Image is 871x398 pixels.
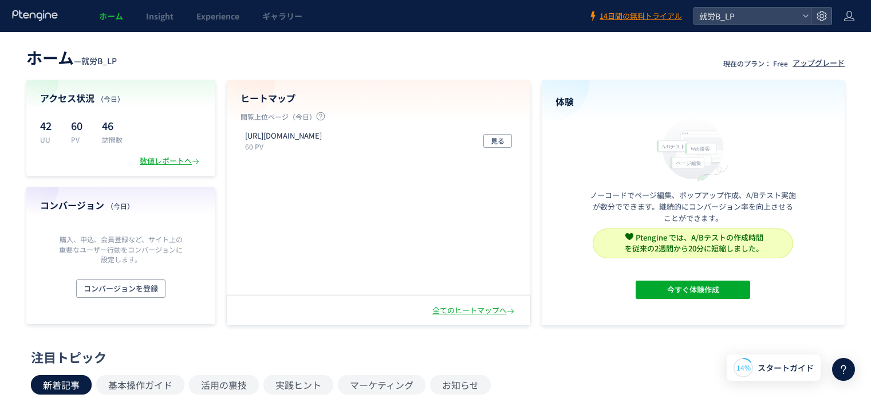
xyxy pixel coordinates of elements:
[76,279,165,298] button: コンバージョンを登録
[588,11,682,22] a: 14日間の無料トライアル
[241,92,517,105] h4: ヒートマップ
[636,281,750,299] button: 今すぐ体験作成
[262,10,302,22] span: ギャラリー
[696,7,798,25] span: 就労B_LP
[146,10,174,22] span: Insight
[31,348,834,366] div: 注目トピック
[245,131,322,141] p: https://jwco.jp/bworks_2022
[651,115,735,182] img: home_experience_onbo_jp-C5-EgdA0.svg
[40,92,202,105] h4: アクセス状況
[430,375,491,395] button: お知らせ
[263,375,333,395] button: 実践ヒント
[189,375,259,395] button: 活用の裏技
[26,46,74,69] span: ホーム
[590,190,796,224] p: ノーコードでページ編集、ポップアップ作成、A/Bテスト実施が数分でできます。継続的にコンバージョン率を向上させることができます。
[667,281,719,299] span: 今すぐ体験作成
[140,156,202,167] div: 数値レポートへ
[758,362,814,374] span: スタートガイド
[40,116,57,135] p: 42
[31,375,92,395] button: 新着記事
[625,233,633,241] img: svg+xml,%3c
[107,201,134,211] span: （今日）
[245,141,326,151] p: 60 PV
[99,10,123,22] span: ホーム
[241,112,517,126] p: 閲覧上位ページ（今日）
[102,135,123,144] p: 訪問数
[84,279,158,298] span: コンバージョンを登録
[71,116,88,135] p: 60
[196,10,239,22] span: Experience
[793,58,845,69] div: アップグレード
[483,134,512,148] button: 見る
[555,95,831,108] h4: 体験
[56,234,186,263] p: 購入、申込、会員登録など、サイト上の重要なユーザー行動をコンバージョンに設定します。
[723,58,788,68] p: 現在のプラン： Free
[736,362,751,372] span: 14%
[600,11,682,22] span: 14日間の無料トライアル
[97,94,124,104] span: （今日）
[338,375,425,395] button: マーケティング
[432,305,517,316] div: 全てのヒートマップへ
[26,46,117,69] div: —
[491,134,505,148] span: 見る
[71,135,88,144] p: PV
[40,135,57,144] p: UU
[96,375,184,395] button: 基本操作ガイド
[81,55,117,66] span: 就労B_LP
[40,199,202,212] h4: コンバージョン
[625,232,763,254] span: Ptengine では、A/Bテストの作成時間 を従来の2週間から20分に短縮しました。
[102,116,123,135] p: 46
